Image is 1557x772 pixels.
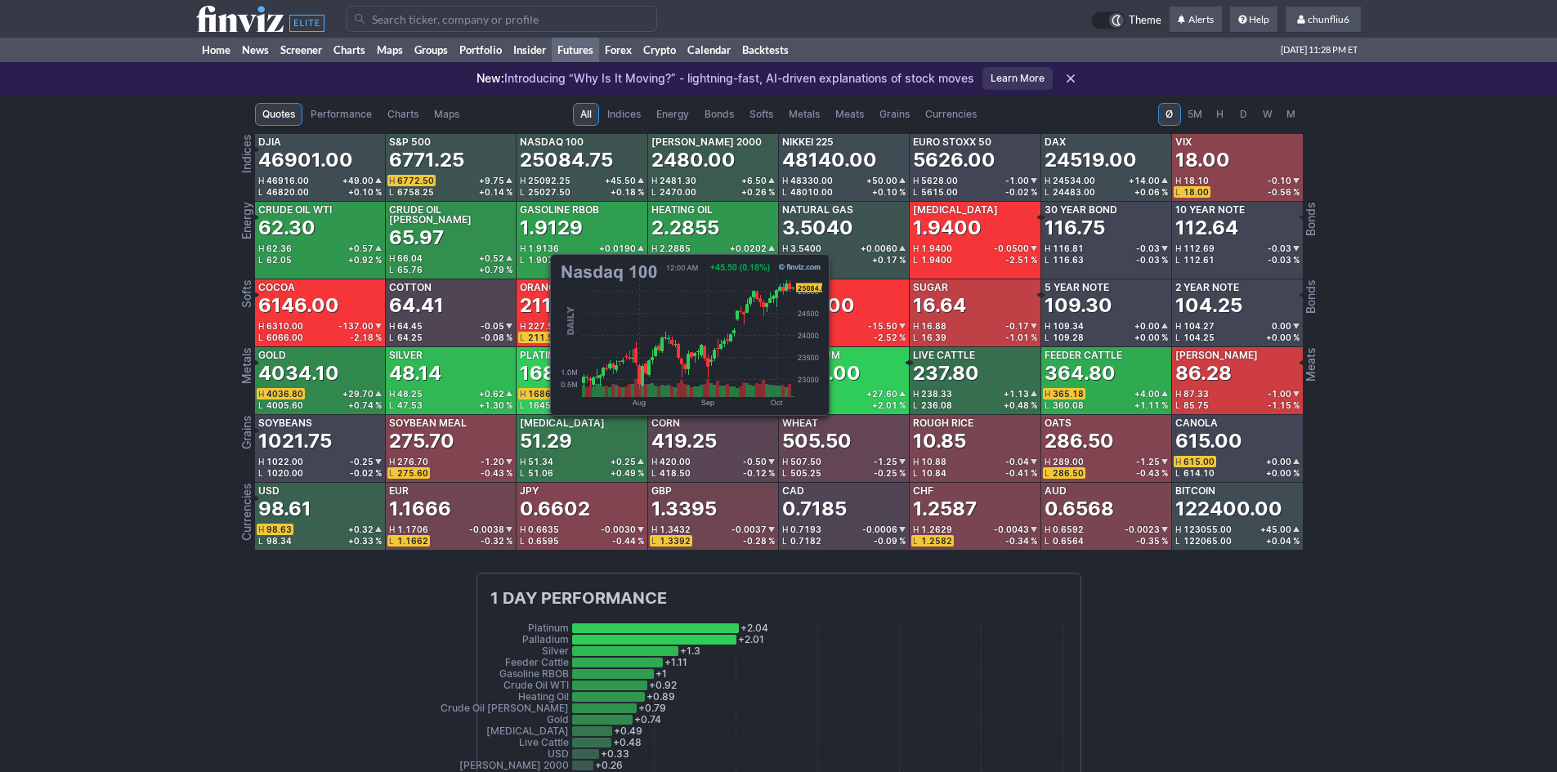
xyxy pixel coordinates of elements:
[1053,243,1084,253] span: 116.81
[520,333,528,341] span: L
[779,202,909,279] a: Natural Gas3.5040H3.5400+0.0060L3.4970+0.17 %
[1041,202,1171,279] a: 30 Year Bond116.75H116.81-0.03L116.63-0.03 %
[913,322,921,330] span: H
[611,188,644,196] div: +0.18
[1266,333,1300,341] div: +0.00
[741,176,767,185] span: +6.50
[1172,347,1302,414] a: [PERSON_NAME]86.28H87.33-1.00L85.75-1.15 %
[1005,322,1029,330] span: -0.17
[1175,176,1183,185] span: H
[1053,187,1095,197] span: 24483.00
[517,347,647,414] a: Platinum1683.50H1686.50+33.70L1645.00+2.04 %
[1136,256,1168,264] div: -0.03
[899,256,906,264] span: %
[1175,205,1245,215] div: 10 Year Note
[454,38,508,62] a: Portfolio
[921,332,946,342] span: 16.39
[638,188,644,196] span: %
[921,321,946,331] span: 16.88
[1053,321,1084,331] span: 109.34
[872,188,906,196] div: +0.10
[913,205,998,215] div: [MEDICAL_DATA]
[389,283,432,292] div: Cotton
[528,255,559,265] span: 1.9079
[1175,292,1242,319] div: 104.25
[1134,333,1168,341] div: +0.00
[258,322,266,330] span: H
[520,322,528,330] span: H
[389,266,397,274] span: L
[736,38,794,62] a: Backtests
[528,389,565,399] span: 1686.50
[266,243,292,253] span: 62.36
[921,243,952,253] span: 1.9400
[1053,332,1084,342] span: 109.28
[1091,11,1161,29] a: Theme
[1045,244,1053,252] span: H
[742,103,781,126] a: Softs
[338,322,374,330] span: -137.00
[1005,333,1037,341] div: -1.01
[397,332,423,342] span: 64.25
[782,205,853,215] div: Natural Gas
[1182,103,1208,126] button: 5M
[552,38,599,62] a: Futures
[651,188,660,196] span: L
[1268,176,1291,185] span: -0.10
[258,256,266,264] span: L
[1175,283,1239,292] div: 2 Year Note
[311,106,372,123] span: Performance
[479,254,504,262] span: +0.52
[1175,188,1183,196] span: L
[389,292,444,319] div: 64.41
[520,244,528,252] span: H
[371,38,409,62] a: Maps
[389,360,441,386] div: 48.14
[528,321,559,331] span: 227.55
[481,322,504,330] span: -0.05
[266,332,303,342] span: 6066.00
[348,244,374,252] span: +0.57
[258,147,353,173] div: 46901.00
[913,176,921,185] span: H
[913,283,948,292] div: Sugar
[342,390,374,398] span: +29.70
[375,256,382,264] span: %
[520,292,581,319] div: 211.55
[397,187,434,197] span: 6758.25
[506,333,512,341] span: %
[397,265,423,274] span: 65.76
[389,137,431,147] div: S&P 500
[660,176,696,185] span: 2481.30
[506,188,512,196] span: %
[258,390,266,398] span: H
[481,333,512,341] div: -0.08
[1161,333,1168,341] span: %
[1209,103,1232,126] button: H
[389,176,397,185] span: H
[730,244,767,252] span: +0.0202
[899,333,906,341] span: %
[1129,11,1161,29] span: Theme
[387,106,418,123] span: Charts
[1134,322,1160,330] span: +0.00
[397,389,423,399] span: 48.25
[266,255,292,265] span: 62.05
[389,322,397,330] span: H
[660,187,696,197] span: 2470.00
[1053,176,1095,185] span: 24534.00
[1268,256,1300,264] div: -0.03
[1172,202,1302,279] a: 10 Year Note112.64H112.69-0.03L112.61-0.03 %
[258,244,266,252] span: H
[782,215,853,241] div: 3.5040
[828,103,871,126] a: Meats
[913,244,921,252] span: H
[651,205,713,215] div: Heating Oil
[872,256,906,264] div: +0.17
[1188,106,1202,123] span: 5M
[913,333,921,341] span: L
[389,205,512,225] div: Crude Oil [PERSON_NAME]
[1045,322,1053,330] span: H
[1280,103,1303,126] button: M
[1172,279,1302,346] a: 2 Year Note104.25H104.270.00L104.25+0.00 %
